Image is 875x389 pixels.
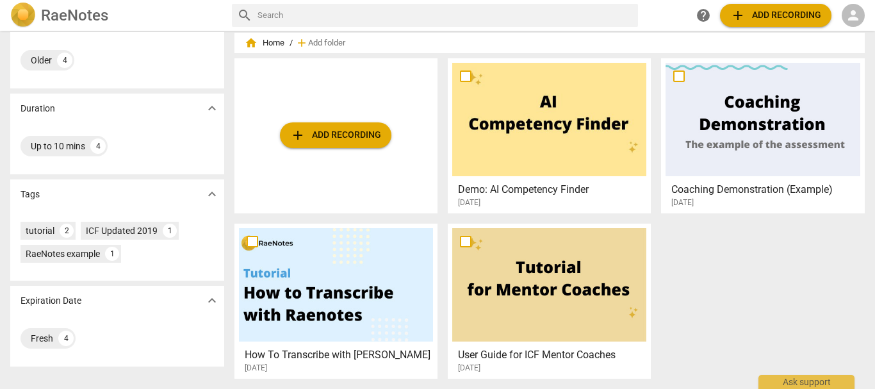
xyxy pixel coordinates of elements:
img: Logo [10,3,36,28]
button: Upload [280,122,391,148]
h3: Demo: AI Competency Finder [458,182,648,197]
div: 2 [60,224,74,238]
div: 1 [105,247,119,261]
a: User Guide for ICF Mentor Coaches[DATE] [452,228,646,373]
p: Tags [20,188,40,201]
span: [DATE] [245,363,267,374]
div: 4 [90,138,106,154]
span: Add recording [290,128,381,143]
span: add [290,128,306,143]
span: Add recording [730,8,821,23]
div: Older [31,54,52,67]
span: [DATE] [458,197,480,208]
input: Search [258,5,634,26]
h2: RaeNotes [41,6,108,24]
span: [DATE] [458,363,480,374]
p: Duration [20,102,55,115]
div: Ask support [758,375,855,389]
span: Home [245,37,284,49]
span: [DATE] [671,197,694,208]
a: Demo: AI Competency Finder[DATE] [452,63,646,208]
span: expand_more [204,101,220,116]
a: Help [692,4,715,27]
button: Show more [202,291,222,310]
div: 4 [57,53,72,68]
button: Upload [720,4,831,27]
span: Add folder [308,38,345,48]
button: Show more [202,99,222,118]
h3: User Guide for ICF Mentor Coaches [458,347,648,363]
span: expand_more [204,293,220,308]
span: help [696,8,711,23]
span: search [237,8,252,23]
span: home [245,37,258,49]
div: 1 [163,224,177,238]
h3: Coaching Demonstration (Example) [671,182,861,197]
div: Up to 10 mins [31,140,85,153]
a: LogoRaeNotes [10,3,222,28]
span: person [846,8,861,23]
span: expand_more [204,186,220,202]
div: 4 [58,331,74,346]
span: add [730,8,746,23]
span: add [295,37,308,49]
p: Expiration Date [20,294,81,308]
div: tutorial [26,224,54,237]
div: Fresh [31,332,53,345]
a: Coaching Demonstration (Example)[DATE] [666,63,860,208]
div: ICF Updated 2019 [86,224,158,237]
div: RaeNotes example [26,247,100,260]
h3: How To Transcribe with RaeNotes [245,347,434,363]
button: Show more [202,185,222,204]
a: How To Transcribe with [PERSON_NAME][DATE] [239,228,433,373]
span: / [290,38,293,48]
